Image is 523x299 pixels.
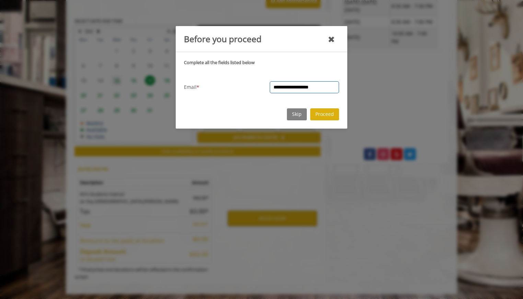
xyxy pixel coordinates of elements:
[184,59,255,65] b: Complete all the fields listed below
[184,83,197,91] span: Email
[328,32,335,46] div: close mandatory details dialog
[287,108,307,120] button: Skip
[310,108,339,120] button: Proceed
[184,32,261,46] div: Before you proceed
